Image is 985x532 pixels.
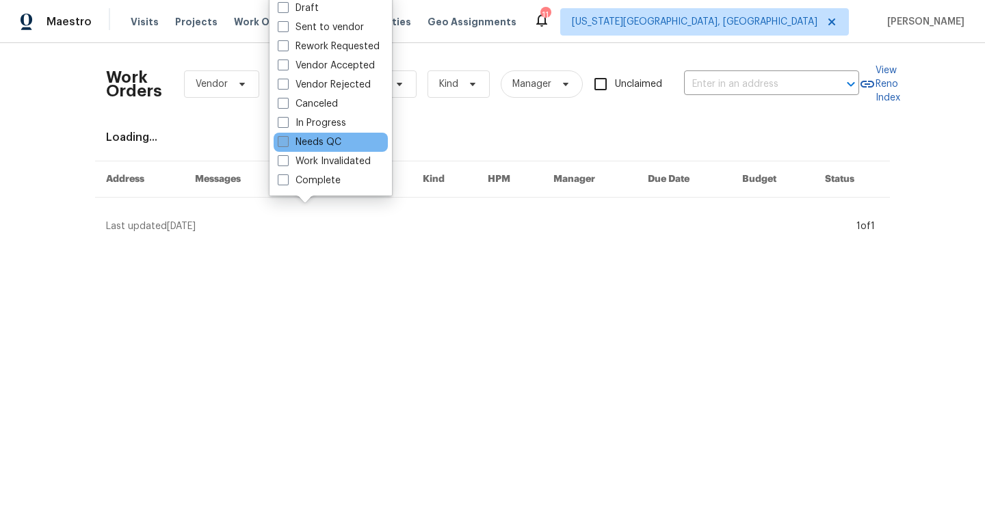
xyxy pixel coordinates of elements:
[278,59,375,72] label: Vendor Accepted
[412,161,477,198] th: Kind
[684,74,821,95] input: Enter in an address
[167,222,196,231] span: [DATE]
[131,15,159,29] span: Visits
[278,1,319,15] label: Draft
[106,220,852,233] div: Last updated
[859,64,900,105] a: View Reno Index
[278,21,364,34] label: Sent to vendor
[542,161,637,198] th: Manager
[175,15,218,29] span: Projects
[278,97,338,111] label: Canceled
[184,161,285,198] th: Messages
[196,77,228,91] span: Vendor
[278,40,380,53] label: Rework Requested
[278,116,346,130] label: In Progress
[278,135,341,149] label: Needs QC
[540,8,550,22] div: 11
[512,77,551,91] span: Manager
[856,220,875,233] div: 1 of 1
[477,161,542,198] th: HPM
[637,161,731,198] th: Due Date
[95,161,184,198] th: Address
[47,15,92,29] span: Maestro
[428,15,516,29] span: Geo Assignments
[841,75,861,94] button: Open
[106,70,162,98] h2: Work Orders
[882,15,964,29] span: [PERSON_NAME]
[731,161,814,198] th: Budget
[615,77,662,92] span: Unclaimed
[814,161,890,198] th: Status
[234,15,296,29] span: Work Orders
[106,131,879,144] div: Loading...
[572,15,817,29] span: [US_STATE][GEOGRAPHIC_DATA], [GEOGRAPHIC_DATA]
[278,155,371,168] label: Work Invalidated
[278,78,371,92] label: Vendor Rejected
[439,77,458,91] span: Kind
[278,174,341,187] label: Complete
